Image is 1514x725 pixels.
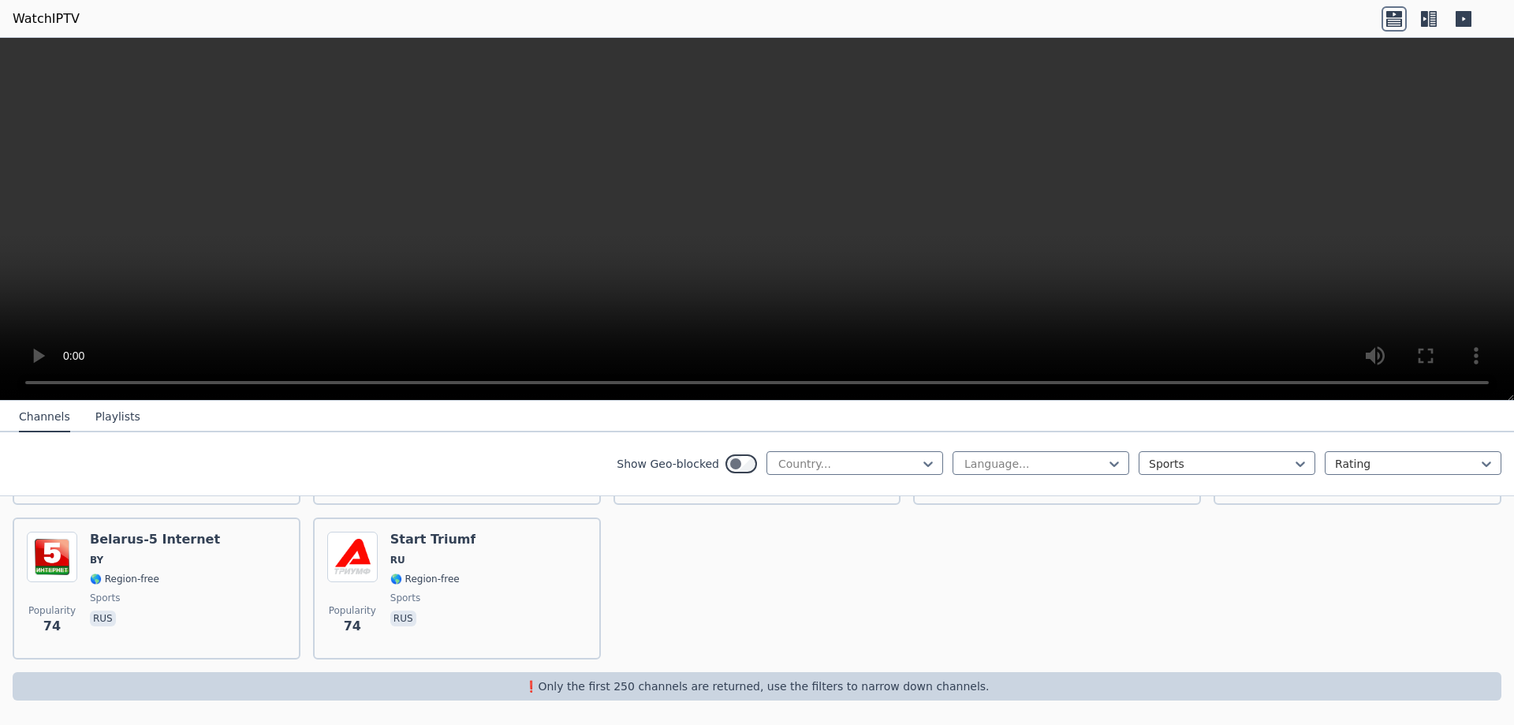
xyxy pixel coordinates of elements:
[390,611,416,626] p: rus
[27,532,77,582] img: Belarus-5 Internet
[390,554,405,566] span: RU
[28,604,76,617] span: Popularity
[329,604,376,617] span: Popularity
[13,9,80,28] a: WatchIPTV
[390,592,420,604] span: sports
[19,678,1495,694] p: ❗️Only the first 250 channels are returned, use the filters to narrow down channels.
[390,532,476,547] h6: Start Triumf
[90,554,103,566] span: BY
[43,617,61,636] span: 74
[95,402,140,432] button: Playlists
[390,573,460,585] span: 🌎 Region-free
[617,456,719,472] label: Show Geo-blocked
[327,532,378,582] img: Start Triumf
[90,611,116,626] p: rus
[90,532,220,547] h6: Belarus-5 Internet
[19,402,70,432] button: Channels
[344,617,361,636] span: 74
[90,573,159,585] span: 🌎 Region-free
[90,592,120,604] span: sports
